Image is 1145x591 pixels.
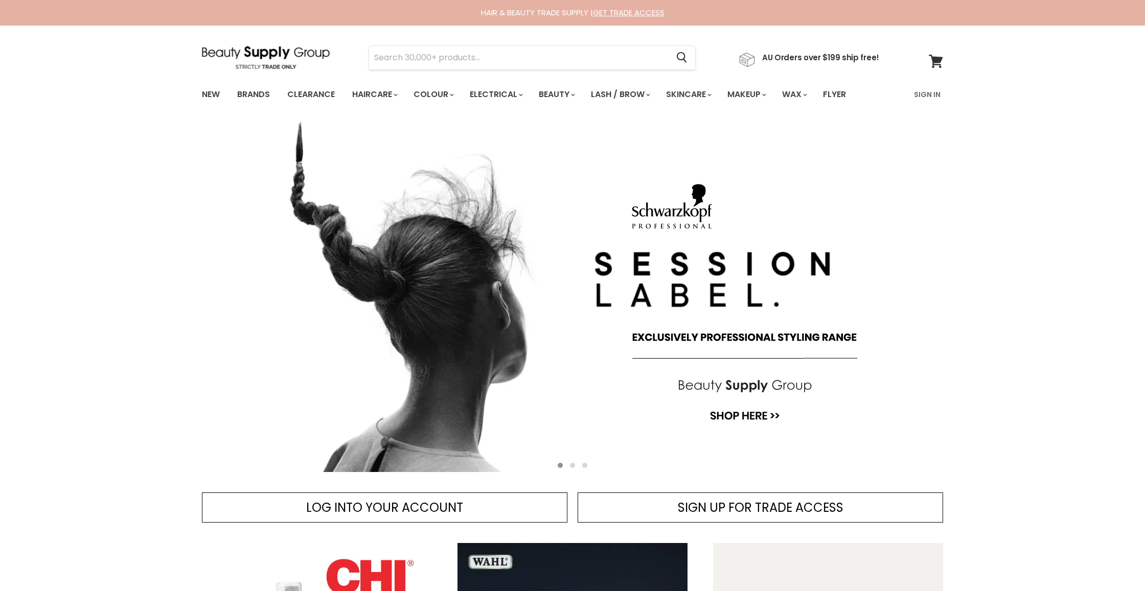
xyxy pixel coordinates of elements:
ul: Main menu [194,80,881,109]
input: Search [369,46,668,69]
a: GET TRADE ACCESS [593,7,665,18]
a: Flyer [815,84,854,105]
a: Sign In [908,84,947,105]
a: New [194,84,227,105]
form: Product [369,45,696,70]
a: Clearance [280,84,342,105]
a: Makeup [720,84,772,105]
nav: Main [189,80,956,109]
a: Haircare [345,84,404,105]
a: SIGN UP FOR TRADE ACCESS [578,492,943,523]
a: Skincare [658,84,718,105]
span: LOG INTO YOUR ACCOUNT [306,499,463,516]
a: LOG INTO YOUR ACCOUNT [202,492,567,523]
iframe: Gorgias live chat messenger [1094,543,1135,581]
button: Search [668,46,695,69]
a: Wax [774,84,813,105]
a: Beauty [531,84,581,105]
a: Lash / Brow [583,84,656,105]
a: Colour [406,84,460,105]
a: Electrical [462,84,529,105]
span: SIGN UP FOR TRADE ACCESS [678,499,843,516]
a: Brands [230,84,278,105]
div: HAIR & BEAUTY TRADE SUPPLY | [189,8,956,18]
